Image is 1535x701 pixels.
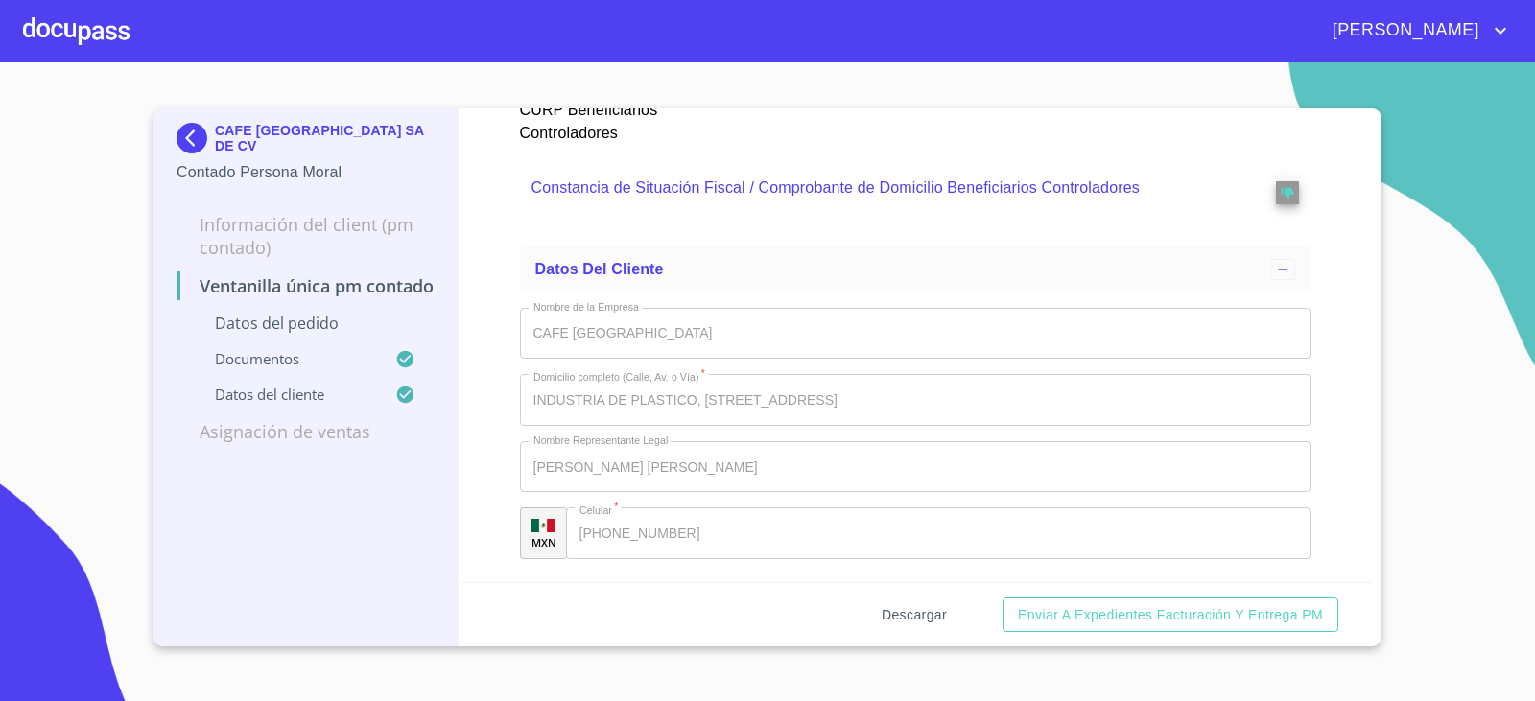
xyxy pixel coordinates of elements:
p: Documentos [177,349,395,368]
div: Datos del cliente [520,246,1311,292]
p: Información del Client (PM contado) [177,213,435,259]
p: CAFE [GEOGRAPHIC_DATA] SA DE CV [215,123,435,153]
p: Contado Persona Moral [177,161,435,184]
span: [PERSON_NAME] [1318,15,1489,46]
img: R93DlvwvvjP9fbrDwZeCRYBHk45OWMq+AAOlFVsxT89f82nwPLnD58IP7+ANJEaWYhP0Tx8kkA0WlQMPQsAAgwAOmBj20AXj6... [531,519,555,532]
p: Datos del cliente [177,385,395,404]
div: CAFE [GEOGRAPHIC_DATA] SA DE CV [177,123,435,161]
img: Docupass spot blue [177,123,215,153]
span: Descargar [882,603,947,627]
p: Datos del pedido [177,313,435,334]
button: account of current user [1318,15,1512,46]
span: Enviar a Expedientes Facturación y Entrega PM [1018,603,1323,627]
p: CURP Beneficiarios Controladores [520,91,700,145]
button: reject [1276,181,1299,204]
button: Enviar a Expedientes Facturación y Entrega PM [1003,597,1338,633]
button: Descargar [874,597,955,633]
span: Datos del cliente [535,261,664,277]
p: MXN [531,535,556,549]
p: Constancia de Situación Fiscal / Comprobante de Domicilio Beneficiarios Controladores [531,176,1222,199]
p: Asignación de Ventas [177,420,435,443]
p: Ventanilla única PM contado [177,274,435,297]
